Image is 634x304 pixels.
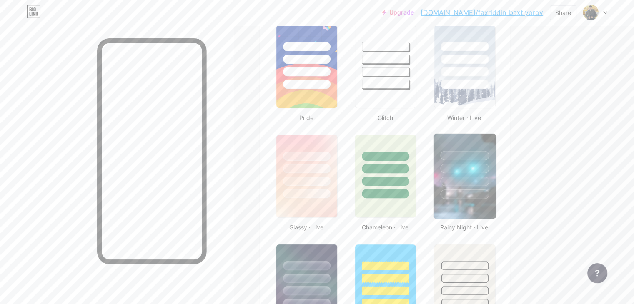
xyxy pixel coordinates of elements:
[273,113,339,122] div: Pride
[382,9,414,16] a: Upgrade
[273,223,339,232] div: Glassy · Live
[431,113,497,122] div: Winter · Live
[421,7,543,17] a: [DOMAIN_NAME]/faxriddin_baxtiyorov
[431,223,497,232] div: Rainy Night · Live
[583,5,599,20] img: Faxriddin Baxtiyorov
[352,113,418,122] div: Glitch
[352,223,418,232] div: Chameleon · Live
[433,134,496,219] img: rainy_night.jpg
[555,8,571,17] div: Share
